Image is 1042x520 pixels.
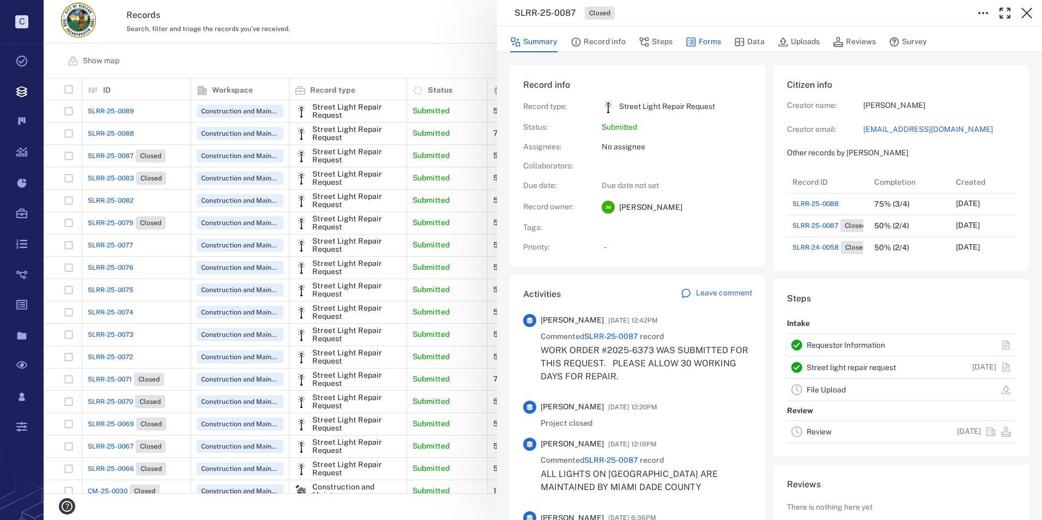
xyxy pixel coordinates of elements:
p: C [15,15,28,28]
button: Toggle to Edit Boxes [972,2,994,24]
p: Collaborators : [523,161,589,172]
button: Steps [639,32,673,52]
p: [DATE] [972,362,996,373]
a: File Upload [807,385,846,394]
a: Review [807,427,832,436]
span: [PERSON_NAME] [619,202,682,213]
span: [DATE] 12:42PM [608,314,658,327]
span: [PERSON_NAME] [541,439,604,450]
span: Commented record [541,331,664,342]
p: ALL LIGHTS ON [GEOGRAPHIC_DATA] ARE MAINTAINED BY MIAMI DADE COUNTY [541,468,752,494]
p: WORK ORDER #2025-6373 WAS SUBMITTED FOR THIS REQUEST. PLEASE ALLOW 30 WORKING DAYS FOR REPAIR. [541,344,752,383]
button: Uploads [778,32,820,52]
span: [DATE] 12:19PM [608,438,657,451]
p: Intake [787,314,810,334]
button: Record info [571,32,626,52]
div: Created [950,171,1032,193]
p: Review [787,401,813,421]
p: Creator name: [787,100,863,111]
p: - [604,242,752,253]
p: Tags : [523,222,589,233]
a: Street light repair request [807,363,896,372]
div: 50% (2/4) [874,222,909,230]
button: Data [734,32,765,52]
span: Closed [843,221,868,231]
div: StepsIntakeRequestor InformationStreet light repair request[DATE]File UploadReviewReview[DATE] [774,279,1029,465]
button: Toggle Fullscreen [994,2,1016,24]
p: [DATE] [957,426,981,437]
span: Project closed [541,418,592,429]
h3: SLRR-25-0087 [514,7,576,20]
p: No assignee [602,142,752,153]
a: SLRR-25-0087 [584,456,638,464]
p: Due date not set [602,180,752,191]
a: Requestor Information [807,341,885,349]
p: Creator email: [787,124,863,135]
span: SLRR-24-0058 [792,243,839,252]
button: Survey [889,32,927,52]
h6: Activities [523,288,561,301]
p: Street Light Repair Request [619,101,715,112]
button: Forms [686,32,721,52]
a: SLRR-25-0088 [792,199,839,209]
span: SLRR-25-0087 [792,221,838,231]
p: There is nothing here yet [787,502,873,513]
a: [EMAIL_ADDRESS][DOMAIN_NAME] [863,124,1016,135]
p: Assignees : [523,142,589,153]
p: [DATE] [956,242,980,253]
div: Record infoRecord type:icon Street Light Repair RequestStreet Light Repair RequestStatus:Submitte... [510,65,765,275]
p: [DATE] [956,198,980,209]
p: Status : [523,122,589,133]
a: Leave comment [681,288,752,301]
p: Due date : [523,180,589,191]
div: Street Light Repair Request [602,100,615,113]
div: Completion [869,171,950,193]
span: Closed [843,243,869,252]
div: Citizen infoCreator name:[PERSON_NAME]Creator email:[EMAIL_ADDRESS][DOMAIN_NAME]Other records by ... [774,65,1029,279]
div: 75% (3/4) [874,200,910,208]
button: Reviews [833,32,876,52]
img: icon Street Light Repair Request [602,100,615,113]
div: Record ID [787,171,869,193]
div: J M [602,201,615,214]
p: Record type : [523,101,589,112]
a: SLRR-25-0087 [584,332,638,341]
a: SLRR-24-0058Closed [792,241,871,254]
span: [PERSON_NAME] [541,315,604,326]
button: Summary [510,32,558,52]
p: Submitted [602,122,752,133]
span: [PERSON_NAME] [541,402,604,413]
div: 50% (2/4) [874,244,909,252]
span: [DATE] 12:20PM [608,401,657,414]
div: Record ID [792,167,828,197]
h6: Citizen info [787,78,1016,92]
button: Close [1016,2,1038,24]
h6: Steps [787,292,1016,305]
span: Commented record [541,455,664,466]
div: Completion [874,167,916,197]
p: Priority : [523,242,589,253]
p: Record owner : [523,202,589,213]
div: Created [956,167,985,197]
a: SLRR-25-0087Closed [792,219,870,232]
p: Leave comment [696,288,752,299]
p: Other records by [PERSON_NAME] [787,148,1016,159]
p: [DATE] [956,220,980,231]
span: Closed [587,9,613,18]
h6: Record info [523,78,752,92]
p: [PERSON_NAME] [863,100,1016,111]
span: Help [25,8,47,17]
h6: Reviews [787,478,1016,491]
